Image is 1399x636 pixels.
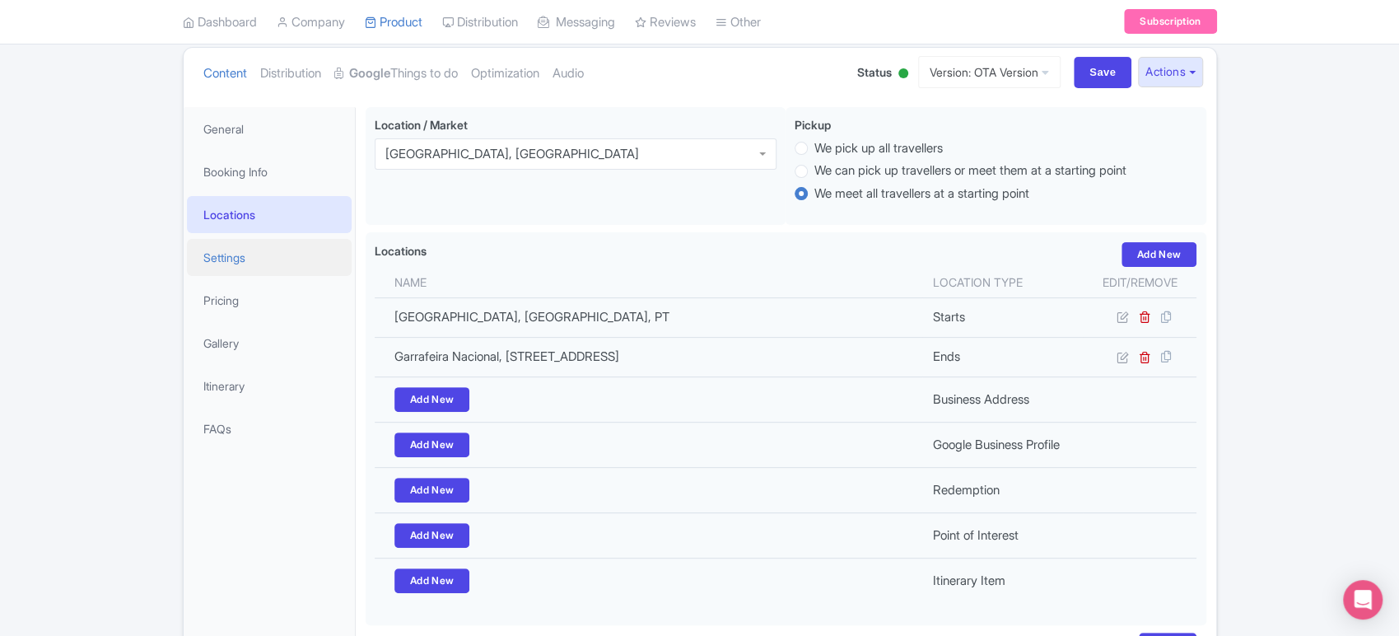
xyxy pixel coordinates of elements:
div: Active [895,62,912,87]
a: GoogleThings to do [334,48,458,100]
a: Version: OTA Version [918,56,1061,88]
a: Booking Info [187,153,352,190]
td: Starts [922,297,1082,337]
a: Add New [394,387,470,412]
td: Business Address [922,377,1082,423]
a: Itinerary [187,367,352,405]
a: Distribution [260,48,321,100]
strong: Google [349,64,390,83]
a: Add New [394,523,470,548]
button: Actions [1138,57,1203,87]
a: Audio [553,48,584,100]
a: Settings [187,239,352,276]
a: Add New [1122,242,1197,267]
td: Garrafeira Nacional, [STREET_ADDRESS] [375,337,923,376]
label: We meet all travellers at a starting point [814,185,1029,203]
span: Pickup [795,118,831,132]
a: Add New [394,568,470,593]
a: General [187,110,352,147]
a: Add New [394,433,470,457]
label: We can pick up travellers or meet them at a starting point [814,161,1126,180]
th: Name [375,267,923,298]
td: Itinerary Item [922,559,1082,604]
a: Subscription [1124,10,1216,35]
td: Google Business Profile [922,423,1082,468]
label: Locations [375,242,427,260]
div: [GEOGRAPHIC_DATA], [GEOGRAPHIC_DATA] [385,147,639,161]
td: Point of Interest [922,513,1082,559]
a: Locations [187,196,352,233]
span: Status [857,63,892,81]
span: Location / Market [375,118,468,132]
a: Content [203,48,247,100]
th: Location type [922,267,1082,298]
th: Edit/Remove [1083,267,1197,298]
input: Save [1074,57,1131,88]
a: Pricing [187,282,352,319]
a: Optimization [471,48,539,100]
div: Open Intercom Messenger [1343,580,1383,620]
td: [GEOGRAPHIC_DATA], [GEOGRAPHIC_DATA], PT [375,297,923,337]
label: We pick up all travellers [814,139,943,158]
a: Add New [394,478,470,503]
td: Redemption [922,468,1082,513]
a: FAQs [187,410,352,447]
td: Ends [922,337,1082,376]
a: Gallery [187,325,352,362]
